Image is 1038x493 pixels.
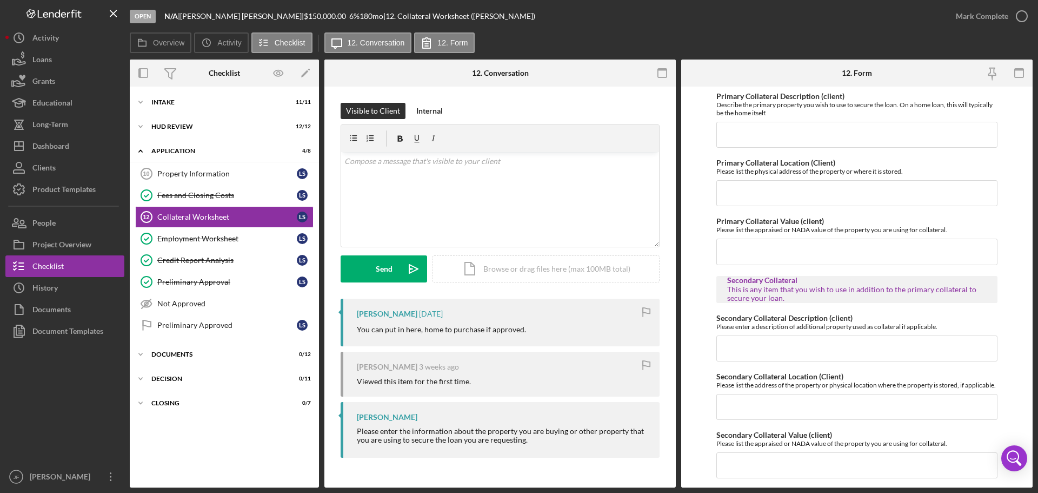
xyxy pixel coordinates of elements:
div: [PERSON_NAME] [357,310,417,318]
div: Long-Term [32,114,68,138]
div: 6 % [349,12,360,21]
div: Preliminary Approved [157,321,297,330]
a: Fees and Closing CostsLS [135,185,314,206]
button: Loans [5,49,124,70]
div: Secondary Collateral [727,276,987,285]
button: Overview [130,32,191,53]
button: Clients [5,157,124,179]
button: 12. Form [414,32,475,53]
div: Preliminary Approval [157,278,297,286]
button: Dashboard [5,135,124,157]
div: [PERSON_NAME] [27,466,97,490]
button: Project Overview [5,234,124,255]
div: 0 / 11 [291,376,311,382]
div: Describe the primary property you wish to use to secure the loan. On a home loan, this will typic... [716,101,997,117]
tspan: 12 [143,214,149,220]
div: 12. Conversation [472,69,529,77]
label: Secondary Collateral Description (client) [716,313,853,323]
button: Document Templates [5,320,124,342]
div: 4 / 8 [291,148,311,154]
button: Checklist [5,255,124,277]
label: Checklist [275,38,305,47]
div: $150,000.00 [304,12,349,21]
div: Intake [151,99,284,106]
div: Closing [151,400,284,406]
div: Property Information [157,169,297,178]
button: 12. Conversation [324,32,412,53]
button: Internal [411,103,448,119]
time: 2025-08-20 18:44 [419,310,443,318]
label: Overview [153,38,184,47]
button: History [5,277,124,299]
div: This is any item that you wish to use in addition to the primary collateral to secure your loan. [727,285,987,303]
button: People [5,212,124,234]
div: Clients [32,157,56,181]
div: L S [297,212,308,222]
div: Please list the physical address of the property or where it is stored. [716,167,997,175]
a: Not Approved [135,293,314,314]
div: Credit Report Analysis [157,256,297,265]
div: People [32,212,56,236]
div: Application [151,148,284,154]
div: Documents [151,351,284,358]
label: Primary Collateral Location (Client) [716,158,835,167]
div: Grants [32,70,55,95]
a: 12Collateral WorksheetLS [135,206,314,228]
div: 180 mo [360,12,383,21]
label: 12. Conversation [348,38,405,47]
div: History [32,277,58,301]
div: Collateral Worksheet [157,213,297,221]
button: Visible to Client [341,103,405,119]
div: Checklist [32,255,64,280]
button: Activity [5,27,124,49]
div: L S [297,277,308,287]
div: L S [297,233,308,244]
label: Primary Collateral Value (client) [716,216,824,226]
p: You can put in here, home to purchase if approved. [357,324,526,336]
div: Mark Complete [956,5,1008,27]
a: 10Property InformationLS [135,163,314,185]
a: Credit Report AnalysisLS [135,249,314,271]
div: Please list the appraised or NADA value of the property you are using for collateral. [716,226,997,234]
button: Grants [5,70,124,92]
div: 12. Form [842,69,872,77]
div: Decision [151,376,284,382]
label: Activity [217,38,241,47]
div: 12 / 12 [291,123,311,130]
button: JF[PERSON_NAME] [5,466,124,488]
div: Visible to Client [346,103,400,119]
a: Employment WorksheetLS [135,228,314,249]
div: Project Overview [32,234,91,258]
button: Activity [194,32,248,53]
label: Secondary Collateral Location (Client) [716,372,843,381]
div: Educational [32,92,72,116]
div: | [164,12,180,21]
div: Dashboard [32,135,69,160]
div: Please list the appraised or NADA value of the property you are using for collateral. [716,439,997,448]
button: Educational [5,92,124,114]
tspan: 10 [143,170,149,177]
label: Secondary Collateral Value (client) [716,430,832,439]
button: Long-Term [5,114,124,135]
div: Document Templates [32,320,103,345]
label: 12. Form [437,38,468,47]
a: Product Templates [5,179,124,200]
a: Preliminary ApprovalLS [135,271,314,293]
button: Mark Complete [945,5,1033,27]
div: Activity [32,27,59,51]
button: Checklist [251,32,312,53]
div: L S [297,190,308,201]
div: 0 / 12 [291,351,311,358]
div: Viewed this item for the first time. [357,377,471,386]
div: Internal [416,103,443,119]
